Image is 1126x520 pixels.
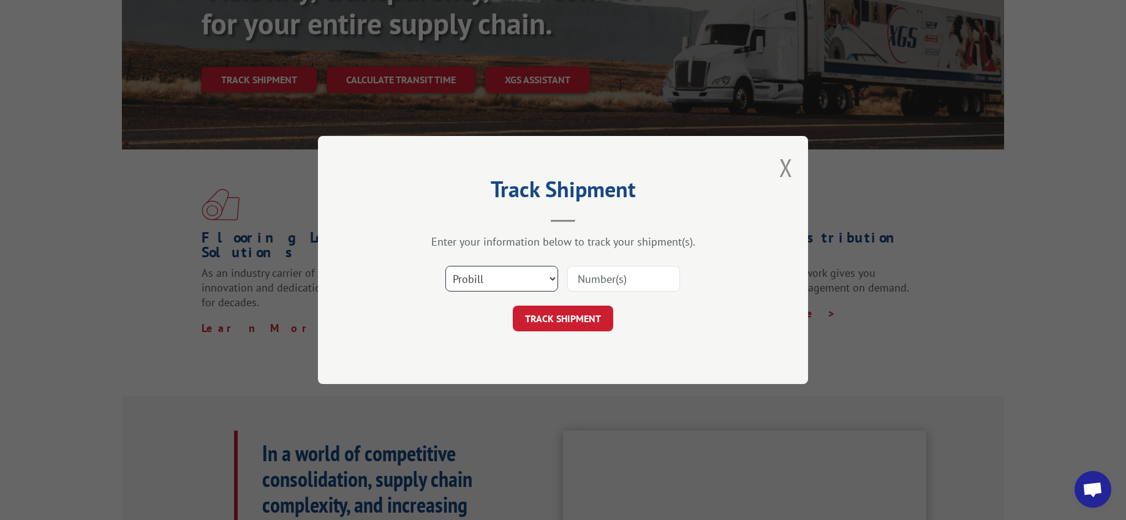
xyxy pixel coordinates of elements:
div: Open chat [1075,471,1111,508]
h2: Track Shipment [379,181,747,204]
input: Number(s) [567,266,680,292]
div: Enter your information below to track your shipment(s). [379,235,747,249]
button: TRACK SHIPMENT [513,306,613,331]
button: Close modal [779,151,793,184]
